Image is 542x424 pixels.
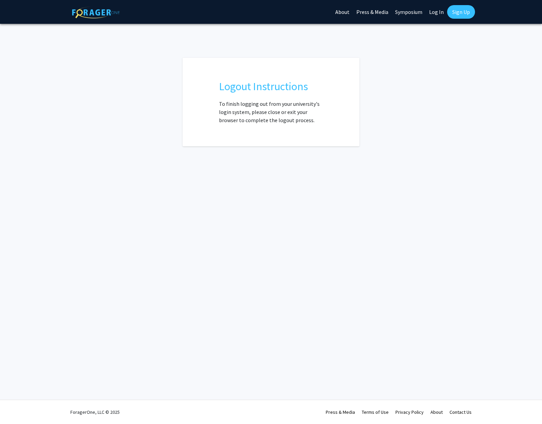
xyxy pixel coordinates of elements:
h2: Logout Instructions [219,80,323,93]
a: Press & Media [326,409,355,415]
p: To finish logging out from your university's login system, please close or exit your browser to c... [219,100,323,124]
a: Privacy Policy [395,409,424,415]
a: About [430,409,443,415]
a: Sign Up [447,5,475,19]
a: Terms of Use [362,409,389,415]
a: Contact Us [450,409,472,415]
div: ForagerOne, LLC © 2025 [70,400,120,424]
img: ForagerOne Logo [72,6,120,18]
